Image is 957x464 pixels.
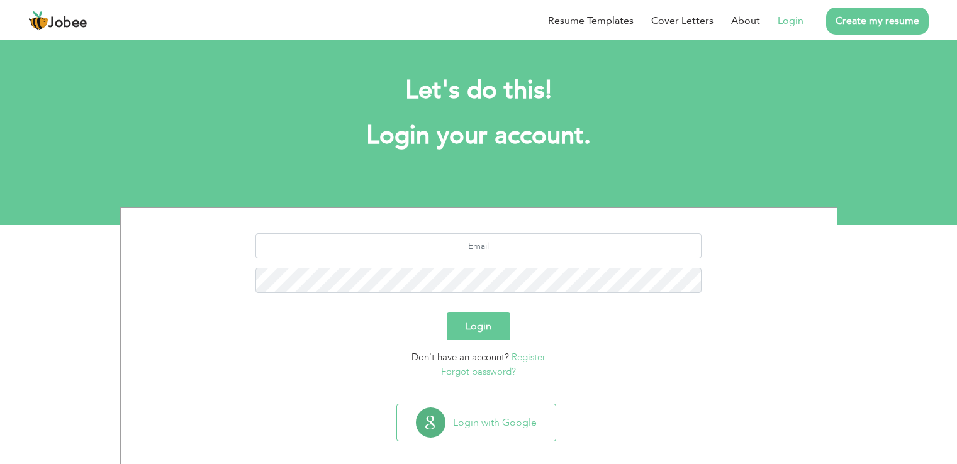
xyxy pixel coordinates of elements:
a: Create my resume [826,8,929,35]
span: Don't have an account? [411,351,509,363]
a: Jobee [28,11,87,31]
img: jobee.io [28,11,48,31]
input: Email [255,233,702,258]
a: Resume Templates [548,13,634,28]
a: Forgot password? [441,365,516,378]
button: Login [447,312,510,340]
button: Login with Google [397,404,556,441]
h1: Login your account. [139,119,819,152]
h2: Let's do this! [139,74,819,107]
a: Register [512,351,546,363]
span: Jobee [48,16,87,30]
a: Login [778,13,803,28]
a: About [731,13,760,28]
a: Cover Letters [651,13,714,28]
